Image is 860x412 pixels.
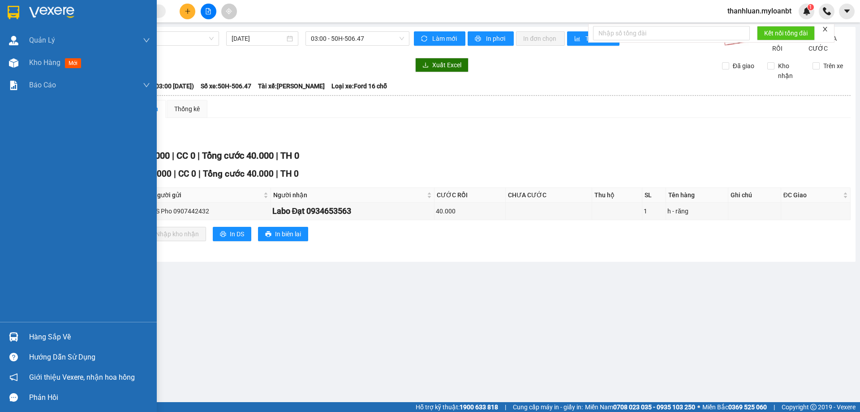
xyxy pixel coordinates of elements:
span: sync [421,35,429,43]
span: close [822,26,828,32]
span: Kết nối tổng đài [764,28,808,38]
span: ⚪️ [697,405,700,409]
strong: 0369 525 060 [728,403,767,411]
span: file-add [205,8,211,14]
img: phone-icon [823,7,831,15]
span: | [198,150,200,161]
span: notification [9,373,18,382]
img: solution-icon [9,81,18,90]
img: logo-vxr [8,6,19,19]
span: 1 [809,4,812,10]
img: warehouse-icon [9,36,18,45]
img: warehouse-icon [9,58,18,68]
span: Làm mới [432,34,458,43]
button: printerIn biên lai [258,227,308,241]
span: Miền Nam [585,402,695,412]
span: | [276,150,278,161]
span: caret-down [843,7,851,15]
span: | [276,169,278,179]
span: download [422,62,429,69]
span: Số xe: 50H-506.47 [201,81,251,91]
span: down [143,82,150,89]
span: | [172,150,174,161]
input: 12/09/2025 [232,34,285,43]
button: downloadNhập kho nhận [138,227,206,241]
sup: 1 [808,4,814,10]
th: Thu hộ [592,188,642,203]
th: Ghi chú [728,188,781,203]
img: icon-new-feature [803,7,811,15]
span: | [198,169,201,179]
span: | [505,402,506,412]
button: caret-down [839,4,855,19]
span: CC 0 [178,169,196,179]
input: Nhập số tổng đài [593,26,750,40]
span: Đã giao [729,61,758,71]
strong: 0708 023 035 - 0935 103 250 [613,403,695,411]
button: bar-chartThống kê [567,31,619,46]
div: Labo Đạt 0934653563 [272,205,433,217]
div: 1 [644,206,665,216]
button: file-add [201,4,216,19]
div: Hướng dẫn sử dụng [29,351,150,364]
span: Tổng cước 40.000 [203,169,274,179]
span: Miền Bắc [702,402,767,412]
span: message [9,393,18,402]
span: Kho nhận [774,61,806,81]
th: SL [642,188,666,203]
button: syncLàm mới [414,31,465,46]
span: down [143,37,150,44]
span: Chuyến: (03:00 [DATE]) [129,81,194,91]
span: bar-chart [574,35,582,43]
img: warehouse-icon [9,332,18,342]
span: plus [185,8,191,14]
div: Hàng sắp về [29,330,150,344]
span: Tài xế: [PERSON_NAME] [258,81,325,91]
span: ĐC Giao [783,190,841,200]
strong: 1900 633 818 [460,403,498,411]
span: Quản Lý [29,35,55,46]
th: Tên hàng [666,188,728,203]
th: CƯỚC RỒI [434,188,506,203]
button: printerIn phơi [468,31,514,46]
div: Phản hồi [29,391,150,404]
span: Trên xe [820,61,847,71]
span: Cung cấp máy in - giấy in: [513,402,583,412]
span: mới [65,58,81,68]
button: downloadXuất Excel [415,58,469,72]
span: In phơi [486,34,507,43]
span: TH 0 [280,169,299,179]
span: question-circle [9,353,18,361]
span: Kho hàng [29,58,60,67]
button: printerIn DS [213,227,251,241]
span: CC 0 [176,150,195,161]
span: 03:00 - 50H-506.47 [311,32,404,45]
span: copyright [810,404,817,410]
span: Tổng cước 40.000 [202,150,274,161]
span: Loại xe: Ford 16 chỗ [331,81,387,91]
span: Giới thiệu Vexere, nhận hoa hồng [29,372,135,383]
span: Hỗ trợ kỹ thuật: [416,402,498,412]
span: thanhluan.myloanbt [720,5,799,17]
div: Thống kê [174,104,200,114]
button: Kết nối tổng đài [757,26,815,40]
span: Xuất Excel [432,60,461,70]
th: CHƯA CƯỚC [506,188,592,203]
span: TH 0 [280,150,299,161]
div: 40.000 [436,206,504,216]
button: aim [221,4,237,19]
button: plus [180,4,195,19]
span: Báo cáo [29,79,56,91]
span: In DS [230,229,244,239]
span: | [174,169,176,179]
span: printer [220,231,226,238]
span: printer [265,231,271,238]
span: In biên lai [275,229,301,239]
span: printer [475,35,482,43]
div: h - răng [667,206,727,216]
div: BS Pho 0907442432 [152,206,269,216]
span: Người nhận [273,190,426,200]
span: Người gửi [153,190,261,200]
span: aim [226,8,232,14]
span: CR 40.000 [132,169,172,179]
